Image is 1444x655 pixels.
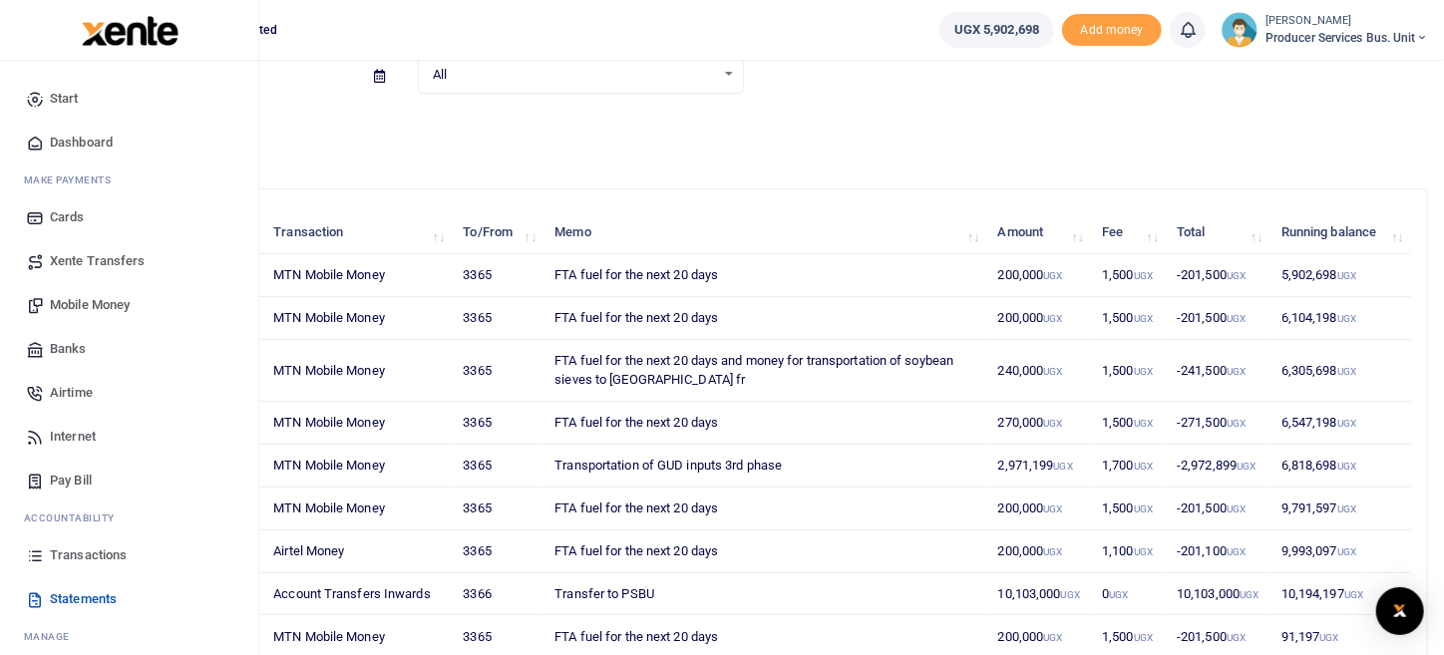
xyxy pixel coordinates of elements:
[987,340,1092,402] td: 240,000
[16,164,242,195] li: M
[1337,546,1356,557] small: UGX
[1091,340,1166,402] td: 1,500
[1227,366,1246,377] small: UGX
[50,251,146,271] span: Xente Transfers
[1237,461,1256,472] small: UGX
[50,89,79,109] span: Start
[1166,402,1270,445] td: -271,500
[1270,530,1411,573] td: 9,993,097
[262,445,452,488] td: MTN Mobile Money
[1134,418,1153,429] small: UGX
[1062,21,1162,36] a: Add money
[1043,632,1062,643] small: UGX
[1344,589,1363,600] small: UGX
[931,12,1062,48] li: Wallet ballance
[76,118,1428,139] p: Download
[452,573,543,616] td: 3366
[1043,366,1062,377] small: UGX
[1270,254,1411,297] td: 5,902,698
[1166,211,1270,254] th: Total: activate to sort column ascending
[452,445,543,488] td: 3365
[16,533,242,577] a: Transactions
[1043,546,1062,557] small: UGX
[1091,297,1166,340] td: 1,500
[987,211,1092,254] th: Amount: activate to sort column ascending
[1043,313,1062,324] small: UGX
[1054,461,1073,472] small: UGX
[1043,418,1062,429] small: UGX
[1227,503,1246,514] small: UGX
[1337,366,1356,377] small: UGX
[1134,632,1153,643] small: UGX
[543,254,986,297] td: FTA fuel for the next 20 days
[987,297,1092,340] td: 200,000
[1061,589,1080,600] small: UGX
[1134,461,1153,472] small: UGX
[452,530,543,573] td: 3365
[1337,461,1356,472] small: UGX
[50,133,113,153] span: Dashboard
[16,327,242,371] a: Banks
[1270,211,1411,254] th: Running balance: activate to sort column ascending
[1240,589,1259,600] small: UGX
[1337,503,1356,514] small: UGX
[1270,402,1411,445] td: 6,547,198
[1166,488,1270,530] td: -201,500
[16,577,242,621] a: Statements
[452,340,543,402] td: 3365
[262,340,452,402] td: MTN Mobile Money
[1062,14,1162,47] li: Toup your wallet
[1270,573,1411,616] td: 10,194,197
[1166,297,1270,340] td: -201,500
[1091,445,1166,488] td: 1,700
[543,488,986,530] td: FTA fuel for the next 20 days
[16,195,242,239] a: Cards
[1265,13,1428,30] small: [PERSON_NAME]
[1043,503,1062,514] small: UGX
[82,16,179,46] img: logo-large
[1043,270,1062,281] small: UGX
[1320,632,1339,643] small: UGX
[954,20,1039,40] span: UGX 5,902,698
[1337,313,1356,324] small: UGX
[1227,418,1246,429] small: UGX
[1265,29,1428,47] span: Producer Services Bus. Unit
[16,239,242,283] a: Xente Transfers
[262,254,452,297] td: MTN Mobile Money
[50,207,85,227] span: Cards
[1166,445,1270,488] td: -2,972,899
[16,77,242,121] a: Start
[1166,340,1270,402] td: -241,500
[1134,503,1153,514] small: UGX
[543,402,986,445] td: FTA fuel for the next 20 days
[50,383,93,403] span: Airtime
[433,65,715,85] span: All
[262,530,452,573] td: Airtel Money
[262,488,452,530] td: MTN Mobile Money
[262,573,452,616] td: Account Transfers Inwards
[50,339,87,359] span: Banks
[1337,270,1356,281] small: UGX
[1091,402,1166,445] td: 1,500
[262,297,452,340] td: MTN Mobile Money
[543,211,986,254] th: Memo: activate to sort column ascending
[1062,14,1162,47] span: Add money
[1270,340,1411,402] td: 6,305,698
[1134,366,1153,377] small: UGX
[543,530,986,573] td: FTA fuel for the next 20 days
[1091,530,1166,573] td: 1,100
[1376,587,1424,635] div: Open Intercom Messenger
[34,629,71,644] span: anage
[452,297,543,340] td: 3365
[543,297,986,340] td: FTA fuel for the next 20 days
[1091,488,1166,530] td: 1,500
[1166,254,1270,297] td: -201,500
[1222,12,1258,48] img: profile-user
[50,471,92,491] span: Pay Bill
[16,621,242,652] li: M
[1227,313,1246,324] small: UGX
[1109,589,1128,600] small: UGX
[1227,546,1246,557] small: UGX
[39,510,115,525] span: countability
[16,283,242,327] a: Mobile Money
